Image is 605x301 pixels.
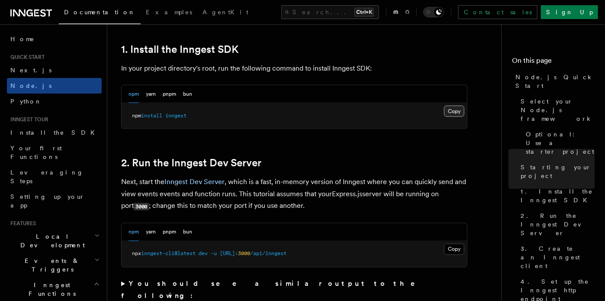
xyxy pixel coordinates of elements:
button: Copy [444,106,464,117]
span: npm [132,113,141,119]
a: Select your Node.js framework [517,94,595,126]
button: Local Development [7,229,102,253]
button: Copy [444,244,464,255]
span: AgentKit [203,9,248,16]
a: Contact sales [458,5,537,19]
span: Features [7,220,36,227]
a: AgentKit [197,3,254,23]
span: Node.js Quick Start [515,73,595,90]
span: Optional: Use a starter project [526,130,595,156]
p: In your project directory's root, run the following command to install Inngest SDK: [121,62,467,74]
button: Events & Triggers [7,253,102,277]
a: Python [7,94,102,109]
a: 2. Run the Inngest Dev Server [517,208,595,241]
a: Home [7,31,102,47]
span: install [141,113,162,119]
span: Quick start [7,54,45,61]
button: pnpm [163,85,176,103]
span: Node.js [10,82,51,89]
h4: On this page [512,55,595,69]
a: Leveraging Steps [7,165,102,189]
span: Setting up your app [10,193,85,209]
span: Your first Functions [10,145,62,160]
span: -u [211,251,217,257]
button: yarn [146,85,156,103]
a: 1. Install the Inngest SDK [121,43,238,55]
span: 3. Create an Inngest client [521,244,595,270]
kbd: Ctrl+K [354,8,374,16]
a: Next.js [7,62,102,78]
a: Your first Functions [7,140,102,165]
button: bun [183,85,192,103]
span: dev [199,251,208,257]
p: Next, start the , which is a fast, in-memory version of Inngest where you can quickly send and vi... [121,176,467,213]
a: Install the SDK [7,125,102,140]
span: Python [10,98,42,105]
a: 3. Create an Inngest client [517,241,595,274]
button: Toggle dark mode [423,7,444,17]
a: Starting your project [517,159,595,184]
span: 2. Run the Inngest Dev Server [521,211,595,237]
span: Select your Node.js framework [521,97,595,123]
span: inngest [165,113,187,119]
a: Sign Up [541,5,598,19]
a: Node.js [7,78,102,94]
a: 1. Install the Inngest SDK [517,184,595,208]
a: Documentation [59,3,141,24]
span: Examples [146,9,192,16]
span: Leveraging Steps [10,169,84,184]
a: 2. Run the Inngest Dev Server [121,157,261,169]
a: Examples [141,3,197,23]
span: Inngest tour [7,116,48,123]
span: /api/inngest [250,251,286,257]
button: npm [129,223,139,241]
span: Inngest Functions [7,281,93,298]
button: bun [183,223,192,241]
button: Search...Ctrl+K [281,5,379,19]
button: npm [129,85,139,103]
span: inngest-cli@latest [141,251,196,257]
span: Events & Triggers [7,256,94,274]
a: Node.js Quick Start [512,69,595,94]
a: Setting up your app [7,189,102,213]
span: 1. Install the Inngest SDK [521,187,595,204]
span: Install the SDK [10,129,100,136]
button: yarn [146,223,156,241]
span: [URL]: [220,251,238,257]
span: npx [132,251,141,257]
strong: You should see a similar output to the following: [121,280,427,300]
span: Local Development [7,232,94,249]
span: Starting your project [521,163,595,180]
span: Home [10,35,35,43]
code: 3000 [134,203,149,210]
span: Next.js [10,67,51,74]
span: Documentation [64,9,135,16]
span: 3000 [238,251,250,257]
a: Optional: Use a starter project [522,126,595,159]
a: Inngest Dev Server [164,178,225,186]
button: pnpm [163,223,176,241]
